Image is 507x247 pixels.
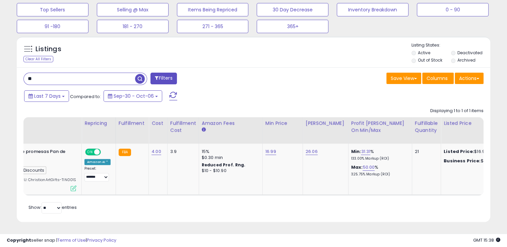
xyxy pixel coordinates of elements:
[119,120,146,127] div: Fulfillment
[351,120,409,134] div: Profit [PERSON_NAME] on Min/Max
[202,149,257,155] div: 15%
[444,149,499,155] div: $16.99
[444,158,481,164] b: Business Price:
[415,149,436,155] div: 21
[17,20,88,33] button: 91 -180
[24,90,69,102] button: Last 7 Days
[351,156,407,161] p: 133.00% Markup (ROI)
[417,3,489,16] button: 0 - 90
[351,148,361,155] b: Min:
[444,158,499,164] div: $16.99
[202,120,260,127] div: Amazon Fees
[104,90,162,102] button: Sep-30 - Oct-06
[386,73,421,84] button: Save View
[151,120,165,127] div: Cost
[257,3,328,16] button: 30 Day Decrease
[84,166,111,181] div: Preset:
[202,127,206,133] small: Amazon Fees.
[150,73,177,84] button: Filters
[170,149,194,155] div: 3.9
[202,168,257,174] div: $10 - $10.90
[23,56,53,62] div: Clear All Filters
[337,3,408,16] button: Inventory Breakdown
[348,117,412,144] th: The percentage added to the cost of goods (COGS) that forms the calculator for Min & Max prices.
[265,120,300,127] div: Min Price
[151,148,161,155] a: 4.00
[177,3,249,16] button: Items Being Repriced
[422,73,454,84] button: Columns
[457,50,483,56] label: Deactivated
[87,237,116,243] a: Privacy Policy
[70,93,101,100] span: Compared to:
[177,20,249,33] button: 271 - 365
[97,20,169,33] button: 181 - 270
[351,172,407,177] p: 325.75% Markup (ROI)
[415,120,438,134] div: Fulfillable Quantity
[455,73,484,84] button: Actions
[97,3,169,16] button: Selling @ Max
[361,148,370,155] a: 31.31
[100,149,111,155] span: OFF
[17,3,88,16] button: Top Sellers
[202,155,257,161] div: $0.30 min
[84,159,111,165] div: Amazon AI *
[265,148,276,155] a: 16.99
[119,149,131,156] small: FBA
[84,120,113,127] div: Repricing
[430,108,484,114] div: Displaying 1 to 1 of 1 items
[411,42,490,49] p: Listing States:
[444,120,502,127] div: Listed Price
[363,164,375,171] a: 50.00
[34,93,61,99] span: Last 7 Days
[7,237,31,243] strong: Copyright
[306,120,345,127] div: [PERSON_NAME]
[170,120,196,134] div: Fulfillment Cost
[444,148,474,155] b: Listed Price:
[86,149,94,155] span: ON
[351,164,407,177] div: %
[202,162,246,168] b: Reduced Prof. Rng.
[114,93,154,99] span: Sep-30 - Oct-06
[57,237,86,243] a: Terms of Use
[427,75,448,82] span: Columns
[418,57,442,63] label: Out of Stock
[306,148,318,155] a: 26.06
[14,177,76,182] span: | SKU: ChristianArtGifts-TIN001S
[36,45,61,54] h5: Listings
[351,164,363,170] b: Max:
[351,149,407,161] div: %
[28,204,77,211] span: Show: entries
[7,237,116,244] div: seller snap | |
[457,57,476,63] label: Archived
[418,50,430,56] label: Active
[257,20,328,33] button: 365+
[473,237,500,243] span: 2025-10-14 15:38 GMT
